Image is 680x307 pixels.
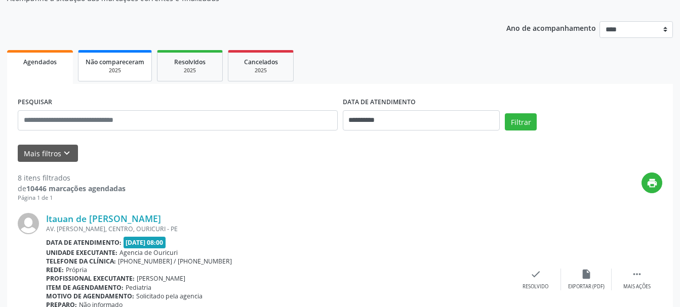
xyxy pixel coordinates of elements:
[165,67,215,74] div: 2025
[46,257,116,266] b: Telefone da clínica:
[174,58,206,66] span: Resolvidos
[18,194,126,202] div: Página 1 de 1
[23,58,57,66] span: Agendados
[46,213,161,224] a: Itauan de [PERSON_NAME]
[18,172,126,183] div: 8 itens filtrados
[18,183,126,194] div: de
[46,292,134,300] b: Motivo de agendamento:
[26,184,126,193] strong: 10446 marcações agendadas
[581,269,592,280] i: insert_drive_file
[235,67,286,74] div: 2025
[46,248,117,257] b: Unidade executante:
[66,266,87,274] span: Própria
[530,269,541,280] i: check
[46,266,64,274] b: Rede:
[18,95,52,110] label: PESQUISAR
[623,283,651,290] div: Mais ações
[523,283,548,290] div: Resolvido
[647,178,658,189] i: print
[505,113,537,130] button: Filtrar
[46,238,122,247] b: Data de atendimento:
[46,225,510,233] div: AV. [PERSON_NAME], CENTRO, OURICURI - PE
[343,95,416,110] label: DATA DE ATENDIMENTO
[126,283,151,292] span: Pediatria
[568,283,605,290] div: Exportar (PDF)
[506,21,596,34] p: Ano de acompanhamento
[118,257,232,266] span: [PHONE_NUMBER] / [PHONE_NUMBER]
[86,67,144,74] div: 2025
[18,145,78,162] button: Mais filtroskeyboard_arrow_down
[124,237,166,248] span: [DATE] 08:00
[46,283,124,292] b: Item de agendamento:
[18,213,39,234] img: img
[119,248,178,257] span: Agencia de Ouricuri
[137,274,185,283] span: [PERSON_NAME]
[136,292,203,300] span: Solicitado pela agencia
[642,172,662,193] button: print
[86,58,144,66] span: Não compareceram
[61,148,72,159] i: keyboard_arrow_down
[244,58,278,66] span: Cancelados
[46,274,135,283] b: Profissional executante:
[631,269,643,280] i: 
